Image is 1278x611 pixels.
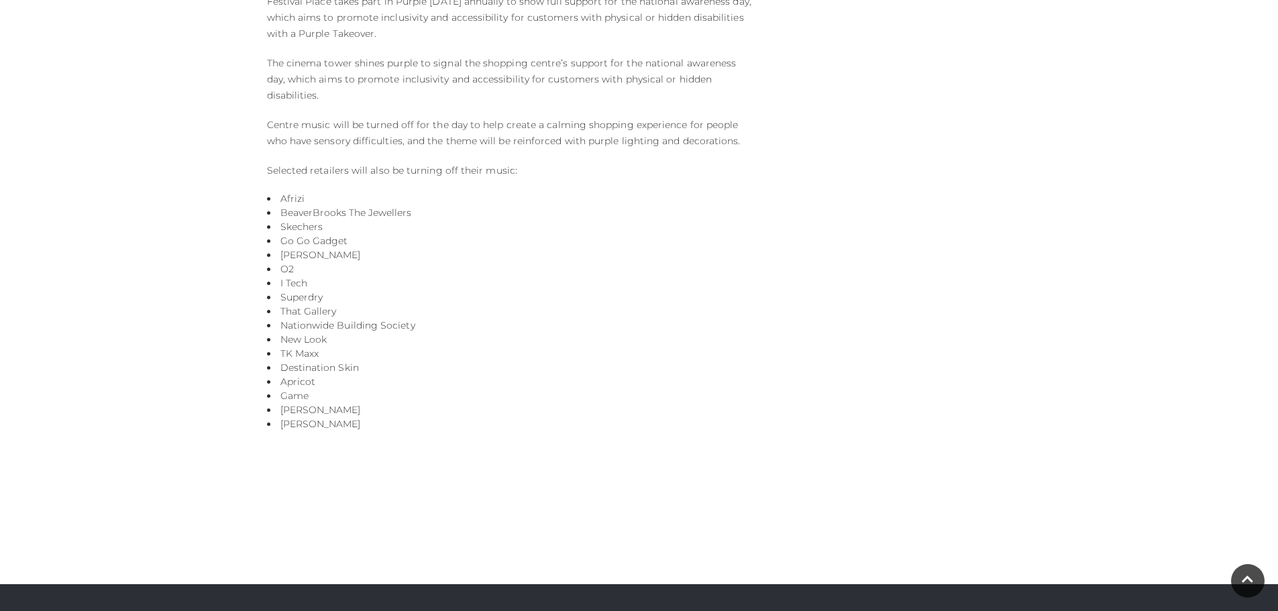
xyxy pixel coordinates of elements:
span: That Gallery [280,305,337,317]
li: Afrizi [267,192,757,206]
span: [PERSON_NAME] [280,249,361,261]
span: Apricot [280,376,316,388]
span: [PERSON_NAME] [280,418,361,430]
span: Superdry [280,291,323,303]
span: Nationwide Building Society [280,319,415,331]
span: New Look [280,333,327,345]
span: [PERSON_NAME] [280,404,361,416]
p: Selected retailers will also be turning off their music: [267,162,757,178]
p: The cinema tower shines purple to signal the shopping centre’s support for the national awareness... [267,55,757,103]
span: Go Go Gadget [280,235,348,247]
li: BeaverBrooks The Jewellers [267,206,757,220]
span: TK Maxx [280,347,319,359]
span: Game [280,390,309,402]
p: Centre music will be turned off for the day to help create a calming shopping experience for peop... [267,117,757,149]
span: I Tech [280,277,307,289]
span: Skechers [280,221,323,233]
span: Destination Skin [280,362,359,374]
span: O2 [280,263,294,275]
